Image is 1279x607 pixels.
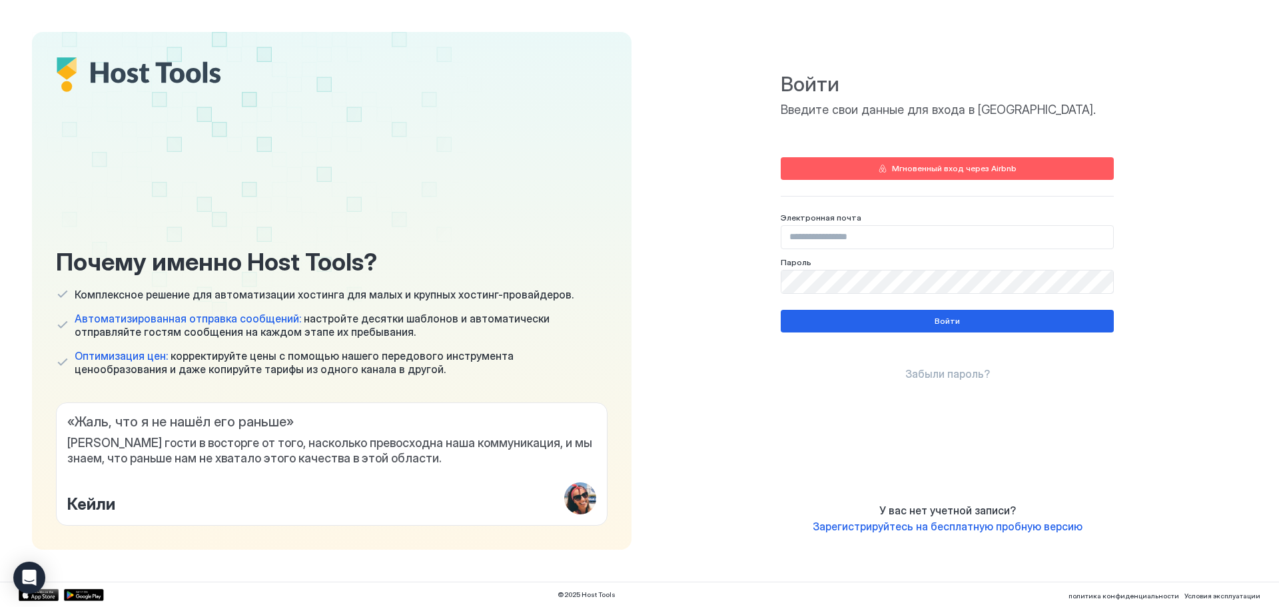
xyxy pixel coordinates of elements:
font: Мгновенный вход через Airbnb [892,163,1017,173]
font: Электронная почта [781,213,861,223]
font: » [286,414,294,430]
font: Войти [781,72,839,96]
font: Войти [935,316,960,326]
font: Оптимизация цен: [75,349,168,362]
font: Условия эксплуатации [1184,592,1260,600]
font: © [558,590,564,598]
input: Поле ввода [781,226,1113,249]
button: Войти [781,310,1114,332]
button: Мгновенный вход через Airbnb [781,157,1114,180]
div: Open Intercom Messenger [13,562,45,594]
font: У вас нет учетной записи? [879,504,1016,517]
font: Введите свои данные для входа в [GEOGRAPHIC_DATA]. [781,103,1096,117]
font: Пароль [781,257,811,267]
a: Магазин приложений [19,589,59,601]
font: Жаль, что я не нашёл его раньше [75,414,286,430]
font: настройте десятки шаблонов и автоматически отправляйте гостям сообщения на каждом этапе их пребыв... [75,312,552,338]
div: профиль [564,482,596,514]
a: политика конфиденциальности [1068,588,1179,602]
a: Google Play Маркет [64,589,104,601]
a: Зарегистрируйтесь на бесплатную пробную версию [813,520,1082,534]
font: Автоматизированная отправка сообщений: [75,312,301,325]
font: Комплексное решение для автоматизации хостинга для малых и крупных хостинг-провайдеров. [75,288,574,301]
font: « [67,414,75,430]
font: корректируйте цены с помощью нашего передового инструмента ценообразования и даже копируйте тариф... [75,349,516,376]
font: политика конфиденциальности [1068,592,1179,600]
font: Забыли пароль? [905,367,990,380]
font: Кейли [67,494,115,514]
a: Забыли пароль? [905,367,990,381]
font: 2025 Host Tools [564,590,616,598]
input: Поле ввода [781,271,1113,293]
a: Условия эксплуатации [1184,588,1260,602]
font: [PERSON_NAME] гости в восторге от того, насколько превосходна наша коммуникация, и мы знаем, что ... [67,436,595,465]
font: Почему именно Host Tools? [56,247,377,277]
